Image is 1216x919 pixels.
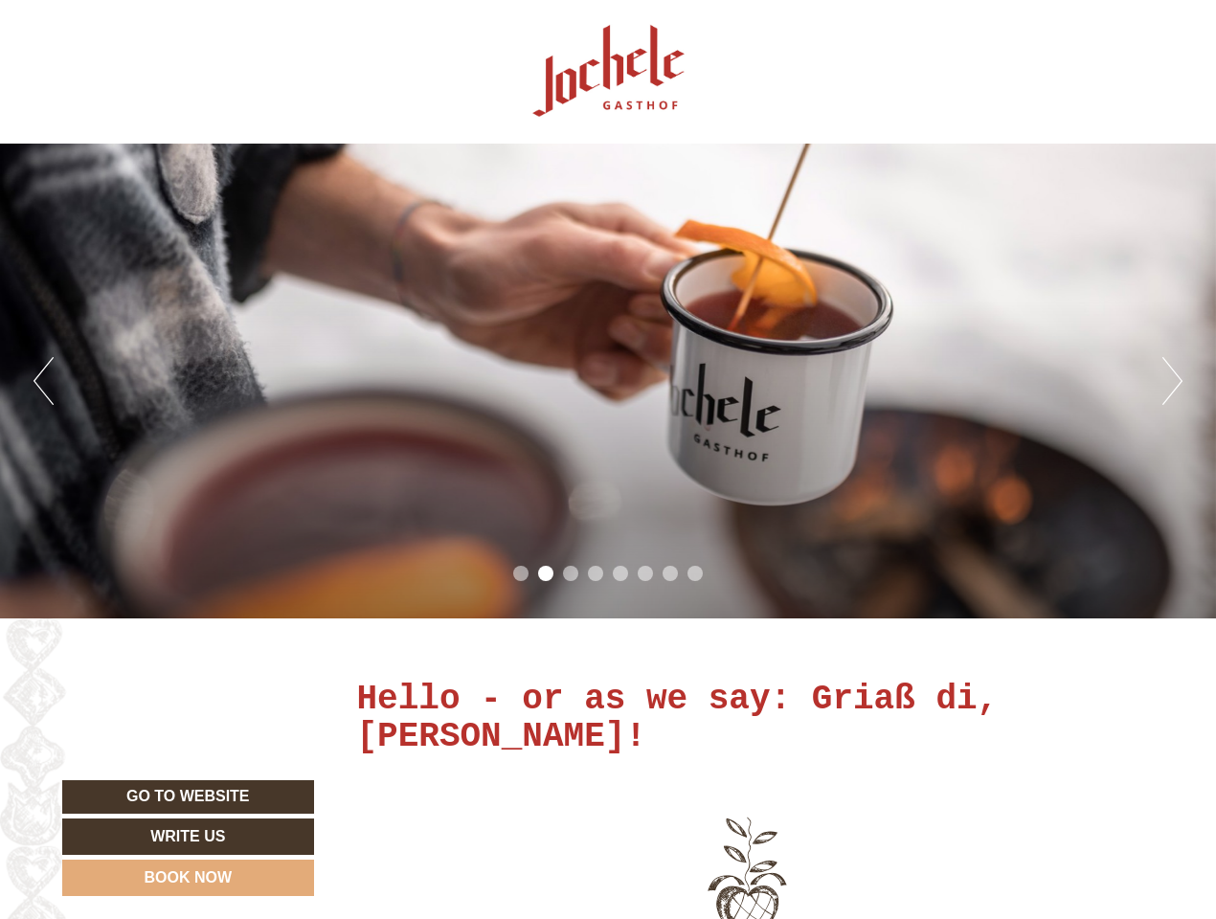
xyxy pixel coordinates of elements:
a: Go to website [62,780,314,814]
a: Book now [62,860,314,896]
button: Previous [34,357,54,405]
button: Next [1162,357,1182,405]
a: Write us [62,818,314,855]
h1: Hello - or as we say: Griaß di, [PERSON_NAME]! [357,681,1140,756]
